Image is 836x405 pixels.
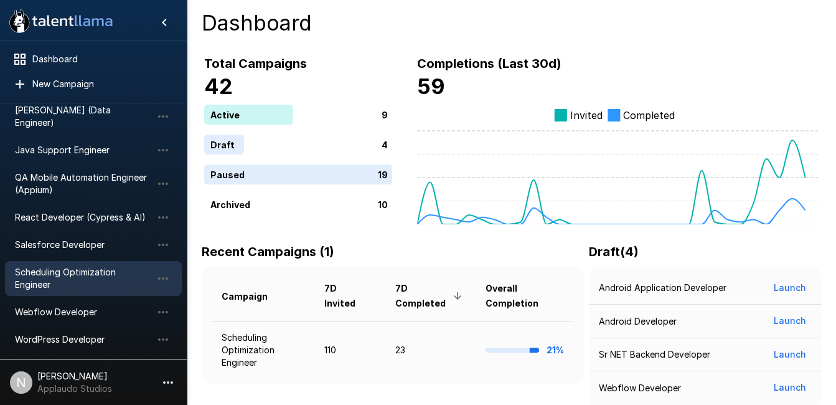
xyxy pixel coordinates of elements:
span: 7D Invited [324,281,375,311]
span: Campaign [222,289,284,304]
b: Recent Campaigns (1) [202,244,334,259]
b: 42 [204,74,233,99]
p: Sr NET Backend Developer [599,348,710,361]
td: 23 [385,321,476,379]
b: Draft ( 4 ) [589,244,639,259]
td: Scheduling Optimization Engineer [212,321,314,379]
button: Launch [769,343,811,366]
b: Completions (Last 30d) [417,56,561,71]
button: Launch [769,376,811,399]
b: 59 [417,74,445,99]
button: Launch [769,310,811,333]
p: Android Developer [599,315,677,328]
p: 10 [378,198,388,211]
p: 9 [382,108,388,121]
p: Android Application Developer [599,282,726,294]
b: Total Campaigns [204,56,307,71]
span: Overall Completion [486,281,564,311]
p: 4 [382,138,388,151]
button: Launch [769,277,811,300]
h4: Dashboard [202,10,821,36]
p: Webflow Developer [599,382,681,394]
b: 21% [547,345,564,355]
p: 19 [378,168,388,181]
span: 7D Completed [395,281,466,311]
td: 110 [314,321,385,379]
